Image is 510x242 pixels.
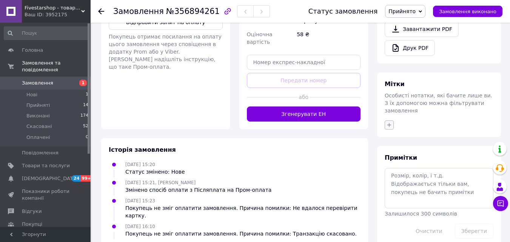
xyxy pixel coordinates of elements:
[385,40,435,56] a: Друк PDF
[72,175,80,182] span: 24
[298,93,309,101] span: або
[22,150,59,156] span: Повідомлення
[247,106,361,122] button: Згенерувати ЕН
[22,60,91,73] span: Замовлення та повідомлення
[493,196,508,211] button: Чат з покупцем
[79,80,87,86] span: 1
[22,162,70,169] span: Товари та послуги
[80,113,88,119] span: 174
[22,221,42,228] span: Покупці
[388,8,416,14] span: Прийнято
[22,188,70,202] span: Показники роботи компанії
[109,34,222,70] span: Покупець отримає посилання на оплату цього замовлення через сповіщення в додатку Prom або у Viber...
[125,162,155,167] span: [DATE] 15:20
[308,8,378,15] div: Статус замовлення
[125,204,361,219] div: Покупець не зміг оплатити замовлення. Причина помилки: Не вдалося перевірити картку.
[385,211,457,217] span: Залишилося 300 символів
[26,134,50,141] span: Оплачені
[125,198,155,203] span: [DATE] 15:23
[125,180,196,185] span: [DATE] 15:21, [PERSON_NAME]
[247,31,273,45] span: Оціночна вартість
[83,123,88,130] span: 52
[83,102,88,109] span: 14
[22,80,53,86] span: Замовлення
[25,5,81,11] span: Fivestarshop - товари для зручного та швидкого ремонту з доставкою по Україні.
[125,224,155,229] span: [DATE] 16:10
[125,230,357,237] div: Покупець не зміг оплатити замовлення. Причина помилки: Транзакцію скасовано.
[98,8,104,15] div: Повернутися назад
[80,175,93,182] span: 99+
[22,47,43,54] span: Головна
[109,146,176,153] span: Історія замовлення
[166,7,220,16] span: №356894261
[247,55,361,70] input: Номер експрес-накладної
[125,186,271,194] div: Змінено спосіб оплати з Післяплата на Пром-оплата
[4,26,89,40] input: Пошук
[26,91,37,98] span: Нові
[26,123,52,130] span: Скасовані
[385,154,417,161] span: Примітки
[26,113,50,119] span: Виконані
[22,175,78,182] span: [DEMOGRAPHIC_DATA]
[125,168,185,176] div: Статус змінено: Нове
[385,80,405,88] span: Мітки
[433,6,502,17] button: Замовлення виконано
[25,11,91,18] div: Ваш ID: 3952175
[113,7,164,16] span: Замовлення
[295,28,362,49] div: 58 ₴
[385,92,492,114] span: Особисті нотатки, які бачите лише ви. З їх допомогою можна фільтрувати замовлення
[247,18,271,24] span: Платник
[22,208,42,215] span: Відгуки
[439,9,496,14] span: Замовлення виконано
[385,21,459,37] a: Завантажити PDF
[26,102,50,109] span: Прийняті
[86,91,88,98] span: 1
[86,134,88,141] span: 0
